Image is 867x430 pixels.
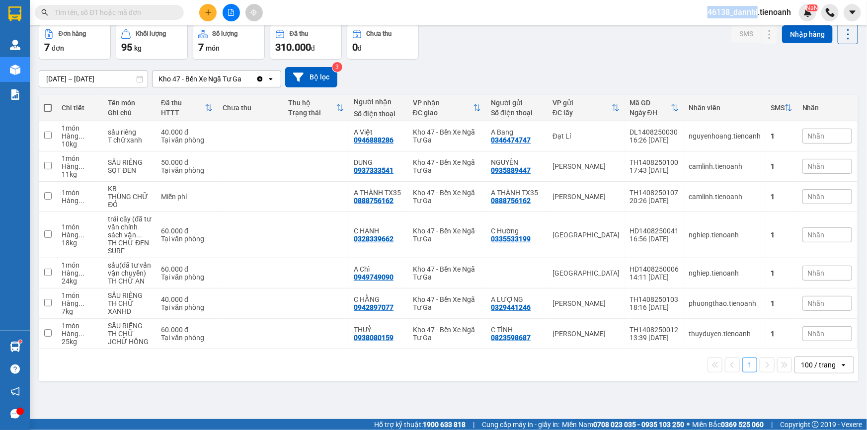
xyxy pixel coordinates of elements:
img: warehouse-icon [10,65,20,75]
span: | [771,419,773,430]
span: ⚪️ [687,423,690,427]
th: Toggle SortBy [548,95,625,121]
div: Tại văn phòng [161,334,213,342]
div: 0942897077 [354,303,394,311]
div: TH1408250107 [630,189,679,197]
strong: 0369 525 060 [721,421,764,429]
div: thuyduyen.tienoanh [689,330,761,338]
div: 18:16 [DATE] [630,303,679,311]
div: Tại văn phòng [161,273,213,281]
div: THUỶ [354,326,403,334]
div: 0935889447 [491,166,531,174]
img: phone-icon [826,8,835,17]
div: HD1408250006 [630,265,679,273]
div: TH1408250012 [630,326,679,334]
div: Kho 47 - Bến Xe Ngã Tư Ga [158,74,241,84]
button: plus [199,4,217,21]
span: caret-down [848,8,857,17]
button: Bộ lọc [285,67,337,87]
div: 0346474747 [491,136,531,144]
div: camlinh.tienoanh [689,193,761,201]
div: [PERSON_NAME] [552,162,620,170]
div: 1 [771,330,792,338]
div: ĐC giao [413,109,473,117]
span: Nhãn [808,330,825,338]
span: 7 [198,41,204,53]
span: Nhãn [808,193,825,201]
div: C HẰNG [354,295,403,303]
div: TH1408250103 [630,295,679,303]
button: Số lượng7món [193,24,265,60]
sup: 1 [19,340,22,343]
div: 1 món [62,322,98,330]
div: 0328339662 [354,235,394,243]
strong: 1900 633 818 [423,421,466,429]
div: Đơn hàng [59,30,86,37]
div: 60.000 đ [161,227,213,235]
div: 1 [771,299,792,307]
sup: NaN [806,4,818,11]
img: solution-icon [10,89,20,100]
div: VP gửi [552,99,612,107]
div: 1 món [62,223,98,231]
div: Khối lượng [136,30,166,37]
div: NGUYÊN [491,158,543,166]
div: 13:39 [DATE] [630,334,679,342]
div: Kho 47 - Bến Xe Ngã Tư Ga [413,326,481,342]
th: Toggle SortBy [156,95,218,121]
button: 1 [742,358,757,372]
th: Toggle SortBy [625,95,684,121]
button: Nhập hàng [782,25,833,43]
div: Hàng thông thường [62,269,98,277]
span: ... [79,197,84,205]
sup: 3 [332,62,342,72]
div: 0329441246 [491,303,531,311]
span: 7 [44,41,50,53]
span: ... [79,299,84,307]
div: 40.000 đ [161,295,213,303]
div: Tại văn phòng [161,235,213,243]
div: Mã GD [630,99,671,107]
img: logo-vxr [8,6,21,21]
div: Chưa thu [367,30,392,37]
div: SMS [771,104,785,112]
div: Kho 47 - Bến Xe Ngã Tư Ga [413,295,481,311]
div: TH1408250100 [630,158,679,166]
div: Chi tiết [62,104,98,112]
div: [GEOGRAPHIC_DATA] [552,269,620,277]
div: Số điện thoại [491,109,543,117]
span: aim [250,9,257,16]
span: ... [79,269,84,277]
div: 1 [771,132,792,140]
span: | [473,419,474,430]
div: nghiep.tienoanh [689,269,761,277]
div: nguyenhoang.tienoanh [689,132,761,140]
div: 18 kg [62,239,98,247]
div: Đạt Lí [552,132,620,140]
span: kg [134,44,142,52]
button: Đã thu310.000đ [270,24,342,60]
div: A THÀNH TX35 [354,189,403,197]
span: message [10,409,20,419]
span: Kho 47 - Bến Xe Ngã Tư Ga [45,5,165,27]
div: 1 món [62,154,98,162]
div: 25 kg [62,338,98,346]
div: Hàng thông thường [62,231,98,239]
span: ... [136,231,142,239]
div: Kho 47 - Bến Xe Ngã Tư Ga [413,189,481,205]
button: Đơn hàng7đơn [39,24,111,60]
div: SẦU RIÊNG [108,158,151,166]
div: Người nhận [354,98,403,106]
img: icon-new-feature [803,8,812,17]
span: Nhãn [808,162,825,170]
span: Miền Bắc [692,419,764,430]
span: Gửi: [45,5,165,27]
div: Tên món [108,99,151,107]
div: nghiep.tienoanh [689,231,761,239]
div: KB [108,185,151,193]
div: 1 món [62,291,98,299]
svg: open [267,75,275,83]
div: Ghi chú [108,109,151,117]
div: Kho 47 - Bến Xe Ngã Tư Ga [413,265,481,281]
div: Người gửi [491,99,543,107]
